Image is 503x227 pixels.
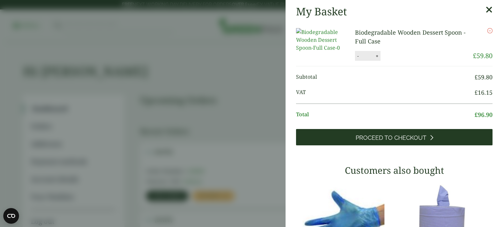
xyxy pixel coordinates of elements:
bdi: 59.80 [475,73,493,81]
bdi: 96.90 [475,111,493,119]
span: Total [296,110,475,119]
span: £ [473,51,476,60]
h3: Customers also bought [296,165,493,176]
span: £ [475,111,478,119]
span: £ [475,89,478,96]
a: Biodegradable Wooden Dessert Spoon - Full Case [355,28,466,45]
span: Subtotal [296,73,475,82]
span: £ [475,73,478,81]
span: VAT [296,88,475,97]
a: Remove this item [487,28,493,33]
h2: My Basket [296,5,347,18]
button: + [374,53,380,59]
span: Proceed to Checkout [356,134,426,141]
a: Proceed to Checkout [296,129,493,145]
button: - [355,53,361,59]
bdi: 16.15 [475,89,493,96]
img: Biodegradable Wooden Dessert Spoon-Full Case-0 [296,28,355,52]
button: Open CMP widget [3,208,19,224]
bdi: 59.80 [473,51,493,60]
